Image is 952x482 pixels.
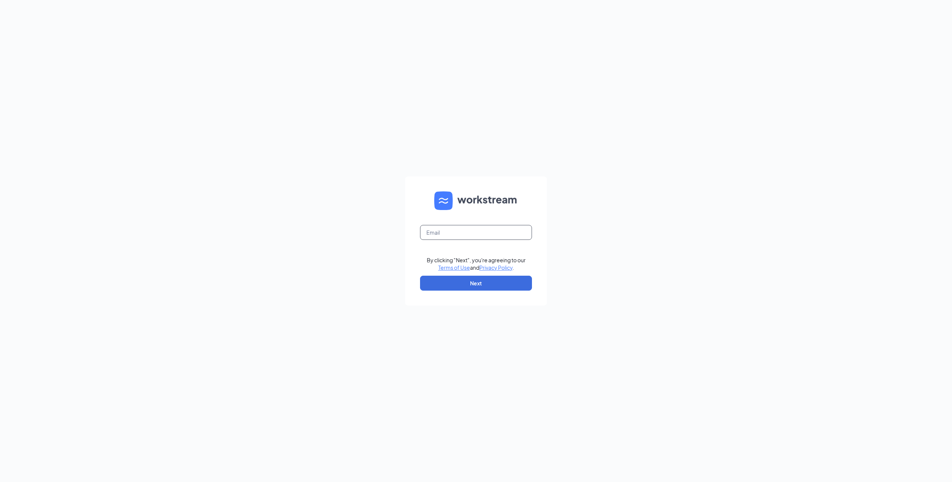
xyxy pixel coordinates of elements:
[420,225,532,240] input: Email
[434,191,518,210] img: WS logo and Workstream text
[438,264,470,271] a: Terms of Use
[479,264,513,271] a: Privacy Policy
[427,256,526,271] div: By clicking "Next", you're agreeing to our and .
[420,276,532,291] button: Next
